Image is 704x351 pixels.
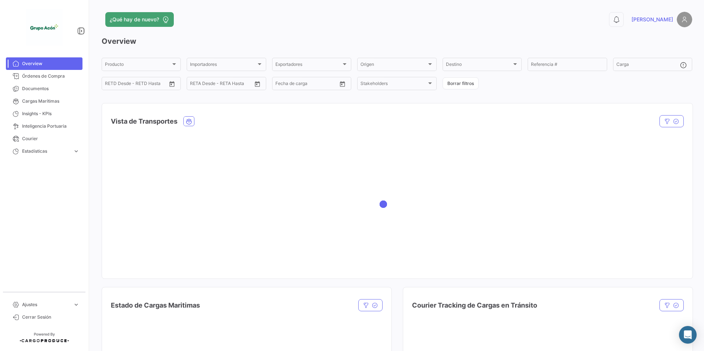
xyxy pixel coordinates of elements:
span: ¿Qué hay de nuevo? [110,16,159,23]
input: Hasta [123,82,153,87]
span: expand_more [73,148,80,155]
input: Hasta [208,82,238,87]
input: Desde [190,82,203,87]
a: Courier [6,132,82,145]
span: Importadores [190,63,256,68]
h3: Overview [102,36,692,46]
button: ¿Qué hay de nuevo? [105,12,174,27]
span: Ajustes [22,301,70,308]
span: Courier [22,135,80,142]
span: Inteligencia Portuaria [22,123,80,130]
button: Open calendar [337,78,348,89]
span: Stakeholders [360,82,426,87]
span: Documentos [22,85,80,92]
img: 1f3d66c5-6a2d-4a07-a58d-3a8e9bbc88ff.jpeg [26,9,63,46]
span: Cargas Marítimas [22,98,80,104]
a: Documentos [6,82,82,95]
div: Abrir Intercom Messenger [679,326,697,344]
span: Insights - KPIs [22,110,80,117]
span: [PERSON_NAME] [631,16,673,23]
h4: Estado de Cargas Maritimas [111,300,200,311]
input: Hasta [294,82,323,87]
span: Producto [105,63,171,68]
span: Origen [360,63,426,68]
a: Órdenes de Compra [6,70,82,82]
span: Cerrar Sesión [22,314,80,320]
span: Órdenes de Compra [22,73,80,79]
span: expand_more [73,301,80,308]
button: Borrar filtros [443,77,479,89]
a: Inteligencia Portuaria [6,120,82,132]
input: Desde [105,82,118,87]
h4: Courier Tracking de Cargas en Tránsito [412,300,537,311]
button: Ocean [184,117,194,126]
a: Overview [6,57,82,70]
img: placeholder-user.png [677,12,692,27]
span: Estadísticas [22,148,70,155]
input: Desde [275,82,289,87]
button: Open calendar [166,78,177,89]
span: Overview [22,60,80,67]
a: Insights - KPIs [6,107,82,120]
a: Cargas Marítimas [6,95,82,107]
span: Exportadores [275,63,341,68]
button: Open calendar [252,78,263,89]
h4: Vista de Transportes [111,116,177,127]
span: Destino [446,63,512,68]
